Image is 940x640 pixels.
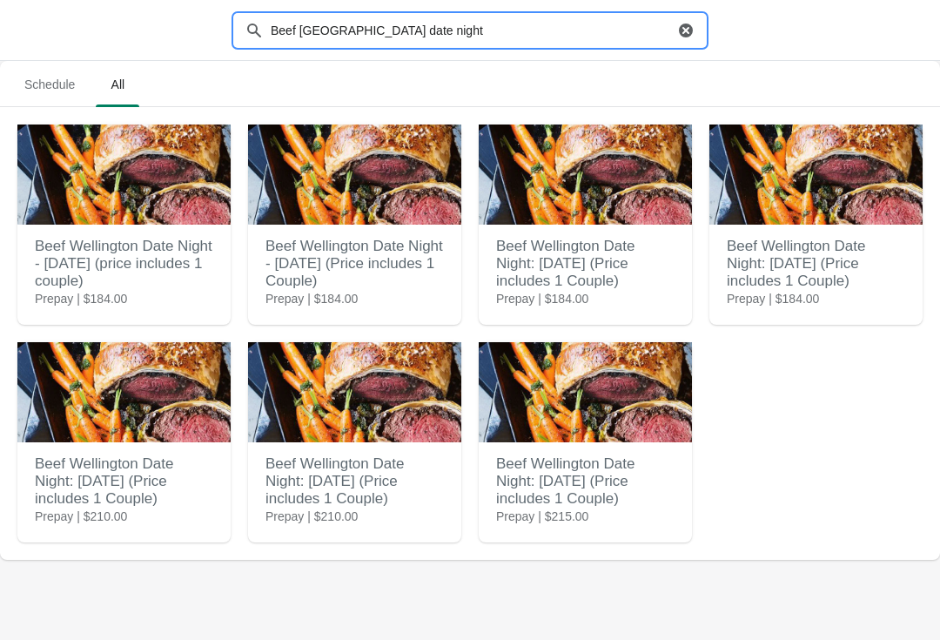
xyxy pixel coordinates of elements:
[96,69,139,100] span: All
[677,22,695,39] button: Clear
[265,229,444,299] h2: Beef Wellington Date Night - [DATE] (Price includes 1 Couple)
[265,447,444,516] h2: Beef Wellington Date Night: [DATE] (Price includes 1 Couple)
[496,229,675,299] h2: Beef Wellington Date Night: [DATE] (Price includes 1 Couple)
[496,508,588,525] span: Prepay | $215.00
[709,125,923,225] img: Beef Wellington Date Night: Saturday, August 31st (Price includes 1 Couple)
[35,229,213,299] h2: Beef Wellington Date Night - [DATE] (price includes 1 couple)
[35,508,127,525] span: Prepay | $210.00
[270,15,674,46] input: Search
[265,508,358,525] span: Prepay | $210.00
[248,342,461,442] img: Beef Wellington Date Night: Saturday, August 16th (Price includes 1 Couple)
[35,447,213,516] h2: Beef Wellington Date Night: [DATE] (Price includes 1 Couple)
[727,229,905,299] h2: Beef Wellington Date Night: [DATE] (Price includes 1 Couple)
[35,290,127,307] span: Prepay | $184.00
[17,342,231,442] img: Beef Wellington Date Night: Saturday, February 1st (Price includes 1 Couple)
[496,290,588,307] span: Prepay | $184.00
[479,342,692,442] img: Beef Wellington Date Night: Saturday, November 22nd (Price includes 1 Couple)
[248,125,461,225] img: Beef Wellington Date Night - Saturday, June 1st (Price includes 1 Couple)
[10,69,89,100] span: Schedule
[265,290,358,307] span: Prepay | $184.00
[727,290,819,307] span: Prepay | $184.00
[479,125,692,225] img: Beef Wellington Date Night: Saturday, June 1st (Price includes 1 Couple)
[496,447,675,516] h2: Beef Wellington Date Night: [DATE] (Price includes 1 Couple)
[17,125,231,225] img: Beef Wellington Date Night - Saturday November 5th (price includes 1 couple)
